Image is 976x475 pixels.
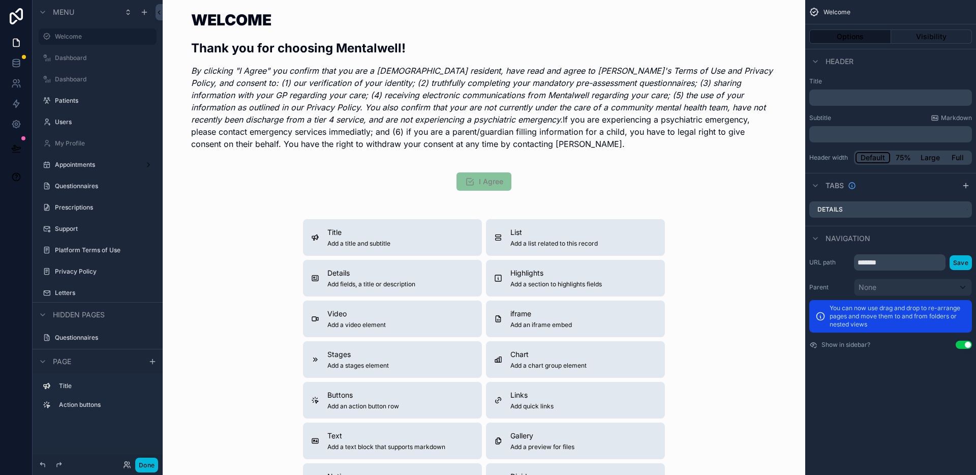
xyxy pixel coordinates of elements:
[327,268,415,278] span: Details
[327,349,389,360] span: Stages
[826,181,844,191] span: Tabs
[510,227,598,237] span: List
[854,279,972,296] button: None
[826,56,853,67] span: Header
[856,152,890,163] button: Default
[486,382,665,419] button: LinksAdd quick links
[303,219,482,256] button: TitleAdd a title and subtitle
[809,77,972,85] label: Title
[327,227,390,237] span: Title
[327,390,399,400] span: Buttons
[135,458,158,472] button: Done
[830,304,966,329] p: You can now use drag and drop to re-arrange pages and move them to and from folders or nested views
[510,349,587,360] span: Chart
[486,423,665,459] button: GalleryAdd a preview for files
[890,152,916,163] button: 75%
[510,362,587,370] span: Add a chart group element
[944,152,970,163] button: Full
[327,309,386,319] span: Video
[327,321,386,329] span: Add a video element
[303,423,482,459] button: TextAdd a text block that supports markdown
[303,382,482,419] button: ButtonsAdd an action button row
[55,54,150,62] label: Dashboard
[53,357,71,367] span: Page
[809,114,831,122] label: Subtitle
[486,301,665,337] button: iframeAdd an iframe embed
[510,280,602,288] span: Add a section to highlights fields
[891,29,972,44] button: Visibility
[510,390,554,400] span: Links
[327,402,399,410] span: Add an action button row
[303,341,482,378] button: StagesAdd a stages element
[809,90,972,106] div: scrollable content
[950,255,972,270] button: Save
[55,289,150,297] label: Letters
[941,114,972,122] span: Markdown
[809,258,850,266] label: URL path
[510,443,574,451] span: Add a preview for files
[55,139,150,147] label: My Profile
[486,341,665,378] button: ChartAdd a chart group element
[510,268,602,278] span: Highlights
[510,240,598,248] span: Add a list related to this record
[55,268,150,276] label: Privacy Policy
[486,219,665,256] button: ListAdd a list related to this record
[303,260,482,296] button: DetailsAdd fields, a title or description
[303,301,482,337] button: VideoAdd a video element
[809,126,972,142] div: scrollable content
[55,161,136,169] label: Appointments
[55,118,150,126] label: Users
[931,114,972,122] a: Markdown
[53,310,105,320] span: Hidden pages
[510,321,572,329] span: Add an iframe embed
[859,282,876,292] span: None
[327,280,415,288] span: Add fields, a title or description
[55,75,150,83] label: Dashboard
[809,283,850,291] label: Parent
[53,7,74,17] span: Menu
[817,205,843,214] label: Details
[327,362,389,370] span: Add a stages element
[55,225,150,233] label: Support
[55,97,150,105] label: Patients
[59,382,148,390] label: Title
[916,152,944,163] button: Large
[809,29,891,44] button: Options
[510,431,574,441] span: Gallery
[55,246,150,254] label: Platform Terms of Use
[826,233,870,244] span: Navigation
[55,334,150,342] label: Questionnaires
[59,401,148,409] label: Action buttons
[55,203,150,212] label: Prescriptions
[809,154,850,162] label: Header width
[55,182,150,190] label: Questionnaires
[327,240,390,248] span: Add a title and subtitle
[821,341,870,349] label: Show in sidebar?
[55,33,150,41] label: Welcome
[327,443,445,451] span: Add a text block that supports markdown
[510,309,572,319] span: iframe
[510,402,554,410] span: Add quick links
[823,8,850,16] span: Welcome
[327,431,445,441] span: Text
[486,260,665,296] button: HighlightsAdd a section to highlights fields
[33,373,163,423] div: scrollable content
